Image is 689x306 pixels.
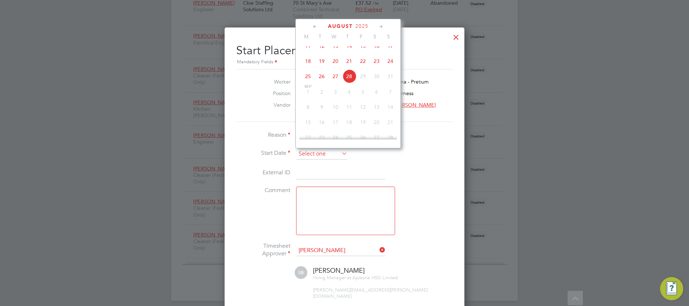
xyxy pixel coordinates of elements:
span: 25 [301,69,315,83]
label: Vendor [251,102,291,108]
span: 1 [301,85,315,99]
span: M [299,33,313,40]
label: Comment [236,187,290,194]
span: 16 [370,39,383,53]
span: Inverness [392,90,413,97]
span: [PERSON_NAME] [313,266,365,275]
span: 6 [370,85,383,99]
span: 7 [383,85,397,99]
span: 27 [329,69,342,83]
span: F [354,33,368,40]
span: 13 [370,100,383,114]
span: 2 [315,85,329,99]
label: Position [251,90,291,97]
label: Timesheet Approver [236,242,290,258]
span: 28 [383,131,397,144]
span: 19 [356,115,370,129]
span: 29 [356,69,370,83]
span: 24 [329,131,342,144]
span: 14 [383,100,397,114]
span: 8 [301,100,315,114]
span: T [313,33,327,40]
span: 24 [383,54,397,68]
span: Sep [301,85,315,89]
span: SB [295,266,307,279]
span: 26 [315,69,329,83]
span: 18 [301,54,315,68]
span: 15 [356,39,370,53]
label: Start Date [236,149,290,157]
span: 13 [329,39,342,53]
span: 17 [383,39,397,53]
span: 26 [356,131,370,144]
span: 2025 [355,23,368,29]
button: Engage Resource Center [660,277,683,300]
span: 16 [315,115,329,129]
span: 5 [356,85,370,99]
span: 22 [356,54,370,68]
span: [PERSON_NAME] [394,102,436,108]
span: 15 [301,115,315,129]
span: August [328,23,353,29]
div: Mandatory Fields [236,58,453,66]
span: 27 [370,131,383,144]
label: External ID [236,169,290,177]
span: [PERSON_NAME][EMAIL_ADDRESS][PERSON_NAME][DOMAIN_NAME] [313,287,428,299]
span: W [327,33,341,40]
span: 22 [301,131,315,144]
span: 12 [315,39,329,53]
span: S [368,33,382,40]
span: 20 [370,115,383,129]
span: 9 [315,100,329,114]
span: Hiring Manager at [313,275,351,281]
span: 31 [383,69,397,83]
label: Reason [236,131,290,139]
span: 19 [315,54,329,68]
span: 21 [383,115,397,129]
span: 11 [342,100,356,114]
span: Apleona HSG Limited [352,275,398,281]
input: Select one [296,149,347,160]
span: 30 [370,69,383,83]
span: 28 [342,69,356,83]
span: 10 [329,100,342,114]
span: Apleona - Pretium [387,78,429,85]
span: 18 [342,115,356,129]
label: Worker [251,78,291,85]
span: 3 [329,85,342,99]
h2: Start Placement 302035 [236,38,453,66]
input: Search for... [296,245,385,256]
span: 23 [315,131,329,144]
span: 17 [329,115,342,129]
span: 12 [356,100,370,114]
span: 23 [370,54,383,68]
span: 14 [342,39,356,53]
span: 11 [301,39,315,53]
span: 21 [342,54,356,68]
span: 25 [342,131,356,144]
span: S [382,33,395,40]
span: 4 [342,85,356,99]
span: 20 [329,54,342,68]
span: T [341,33,354,40]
